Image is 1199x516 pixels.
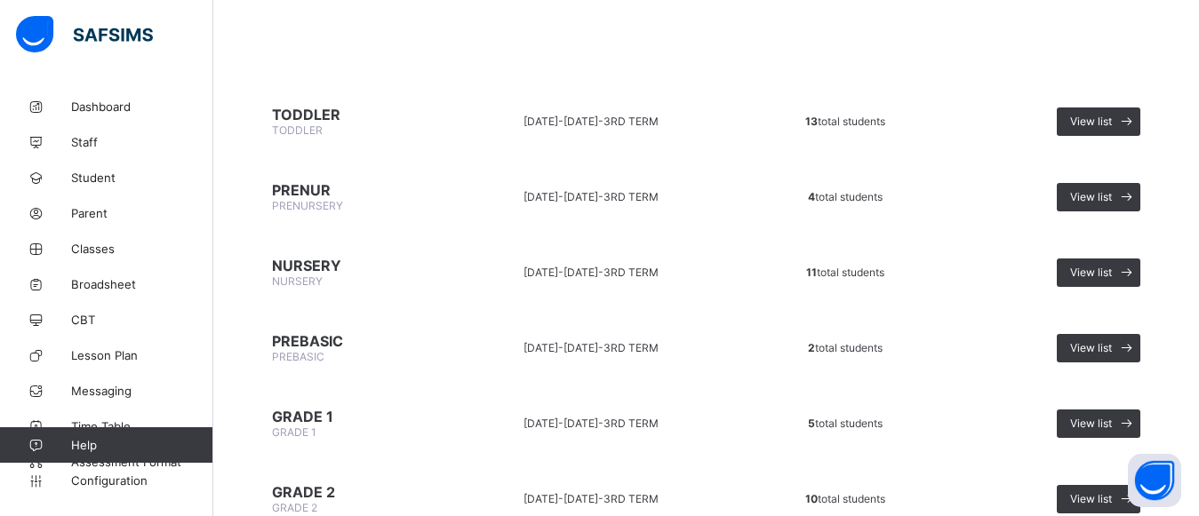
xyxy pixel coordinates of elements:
span: PREBASIC [272,350,324,363]
span: Lesson Plan [71,348,213,362]
span: Broadsheet [71,277,213,291]
span: 3RD TERM [603,341,659,354]
span: Staff [71,135,213,149]
span: Parent [71,206,213,220]
span: 3RD TERM [603,190,659,203]
span: Configuration [71,473,212,488]
span: 3RD TERM [603,266,659,279]
span: GRADE 1 [272,408,415,425]
b: 2 [808,341,815,354]
span: total students [808,341,883,354]
span: 3RD TERM [603,492,659,505]
span: Time Table [71,419,213,433]
span: View list [1070,115,1112,128]
span: [DATE]-[DATE] - [524,115,603,128]
b: 13 [805,115,818,128]
span: NURSERY [272,257,415,274]
b: 4 [808,190,815,203]
span: View list [1070,341,1112,354]
span: total students [805,492,885,505]
span: [DATE]-[DATE] - [524,266,603,279]
span: Dashboard [71,99,213,114]
span: [DATE]-[DATE] - [524,417,603,430]
img: safsims [16,16,153,53]
span: [DATE]-[DATE] - [524,492,603,505]
span: [DATE]-[DATE] - [524,341,603,354]
b: 11 [806,266,817,279]
span: 3RD TERM [603,115,659,128]
button: Open asap [1128,454,1181,507]
span: View list [1070,190,1112,203]
span: View list [1070,417,1112,430]
span: total students [808,417,883,430]
b: 5 [808,417,815,430]
b: 10 [805,492,818,505]
span: View list [1070,492,1112,505]
span: Classes [71,242,213,256]
span: Help [71,438,212,452]
span: View list [1070,266,1112,279]
span: total students [808,190,883,203]
span: total students [806,266,884,279]
span: 3RD TERM [603,417,659,430]
span: GRADE 2 [272,501,317,514]
span: PRENURSERY [272,199,343,212]
span: TODDLER [272,106,415,123]
span: TODDLER [272,123,323,137]
span: NURSERY [272,274,323,288]
span: [DATE]-[DATE] - [524,190,603,203]
span: PREBASIC [272,332,415,350]
span: Messaging [71,384,213,398]
span: total students [805,115,885,128]
span: GRADE 1 [272,425,316,439]
span: GRADE 2 [272,483,415,501]
span: CBT [71,313,213,327]
span: PRENUR [272,181,415,199]
span: Student [71,171,213,185]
